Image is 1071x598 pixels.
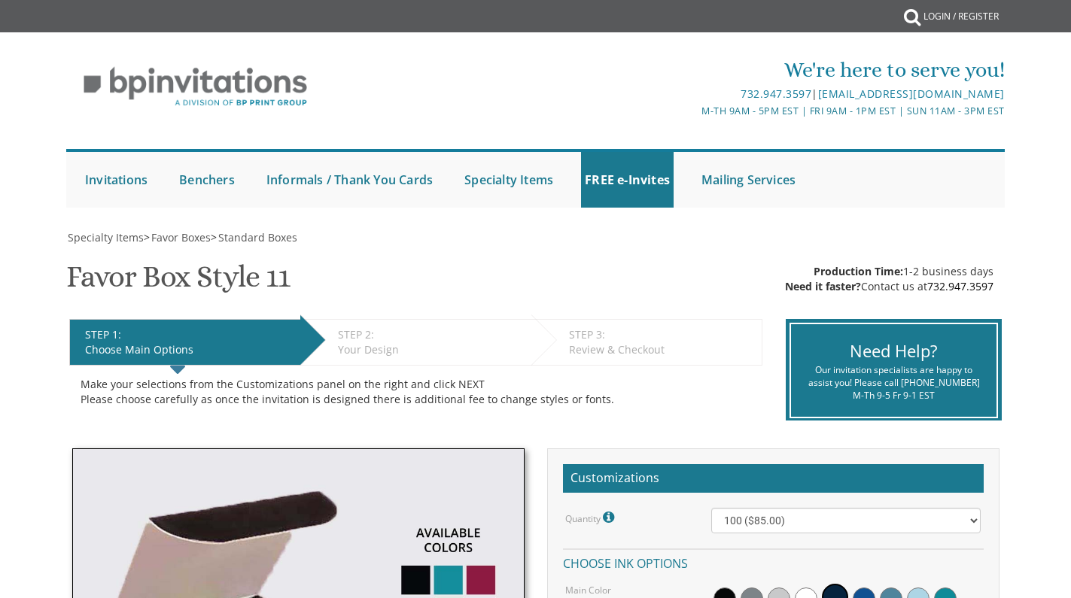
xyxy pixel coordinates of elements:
[144,230,211,244] span: >
[85,327,293,342] div: STEP 1:
[814,264,903,278] span: Production Time:
[211,230,297,244] span: >
[785,264,993,294] div: 1-2 business days Contact us at
[461,152,557,208] a: Specialty Items
[1008,538,1056,583] iframe: chat widget
[66,56,324,118] img: BP Invitation Loft
[563,548,984,575] h4: Choose ink options
[565,508,618,527] label: Quantity
[741,87,811,101] a: 732.947.3597
[81,377,751,407] div: Make your selections from the Customizations panel on the right and click NEXT Please choose care...
[66,260,289,305] h1: Favor Box Style 11
[569,342,754,357] div: Review & Checkout
[565,584,611,596] label: Main Color
[569,327,754,342] div: STEP 3:
[151,230,211,244] span: Favor Boxes
[927,279,993,293] a: 732.947.3597
[785,279,861,293] span: Need it faster?
[175,152,239,208] a: Benchers
[380,85,1005,103] div: |
[380,55,1005,85] div: We're here to serve you!
[68,230,144,244] span: Specialty Items
[380,103,1005,119] div: M-Th 9am - 5pm EST | Fri 9am - 1pm EST | Sun 11am - 3pm EST
[581,152,674,208] a: FREE e-Invites
[85,342,293,357] div: Choose Main Options
[338,327,524,342] div: STEP 2:
[218,230,297,244] span: Standard Boxes
[818,87,1005,101] a: [EMAIL_ADDRESS][DOMAIN_NAME]
[563,464,984,493] h2: Customizations
[802,339,985,363] div: Need Help?
[338,342,524,357] div: Your Design
[263,152,437,208] a: Informals / Thank You Cards
[698,152,799,208] a: Mailing Services
[150,230,211,244] a: Favor Boxes
[66,230,144,244] a: Specialty Items
[217,230,297,244] a: Standard Boxes
[81,152,151,208] a: Invitations
[802,363,985,402] div: Our invitation specialists are happy to assist you! Please call [PHONE_NUMBER] M-Th 9-5 Fr 9-1 EST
